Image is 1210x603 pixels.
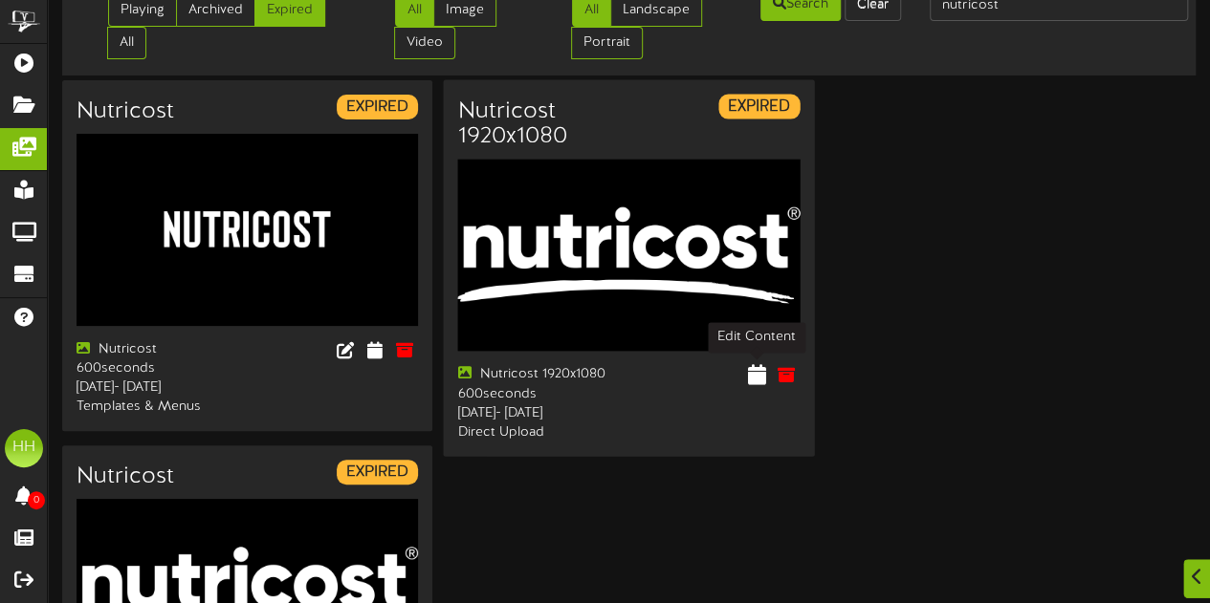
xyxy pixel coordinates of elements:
h3: Nutricost [77,99,174,124]
strong: EXPIRED [728,97,790,115]
a: Portrait [571,27,643,59]
div: 600 seconds [458,385,615,404]
div: Nutricost [77,340,232,359]
h3: Nutricost [77,464,174,489]
a: All [107,27,146,59]
div: Nutricost 1920x1080 [458,366,615,385]
strong: EXPIRED [346,98,408,116]
div: Direct Upload [458,423,615,442]
div: 600 seconds [77,359,232,378]
div: Templates & Menus [77,398,232,417]
div: [DATE] - [DATE] [458,404,615,423]
img: 448417ea-6781-49ce-927b-b53181d391f6.png [77,134,418,326]
div: [DATE] - [DATE] [77,378,232,398]
span: 0 [28,491,45,509]
h3: Nutricost 1920x1080 [458,98,615,149]
img: 881bc3e1-c035-4d1f-9afc-1394f069b327.png [458,159,801,351]
strong: EXPIRED [346,463,408,481]
a: Video [394,27,455,59]
div: HH [5,429,43,467]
